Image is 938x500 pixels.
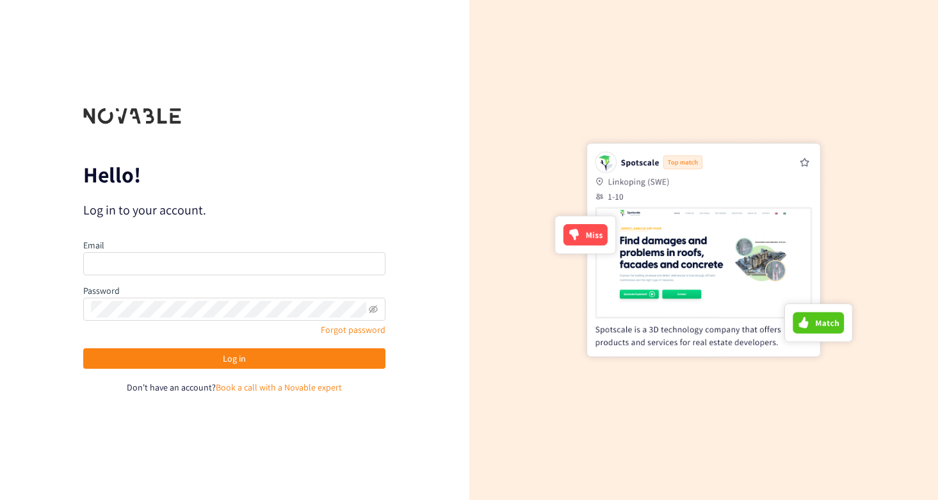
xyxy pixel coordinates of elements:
label: Email [83,239,104,251]
a: Book a call with a Novable expert [216,382,342,393]
label: Password [83,285,120,296]
button: Log in [83,348,385,369]
span: Don't have an account? [127,382,216,393]
span: eye-invisible [369,305,378,314]
p: Hello! [83,165,385,185]
a: Forgot password [321,324,385,335]
span: Log in [223,351,246,366]
p: Log in to your account. [83,201,385,219]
